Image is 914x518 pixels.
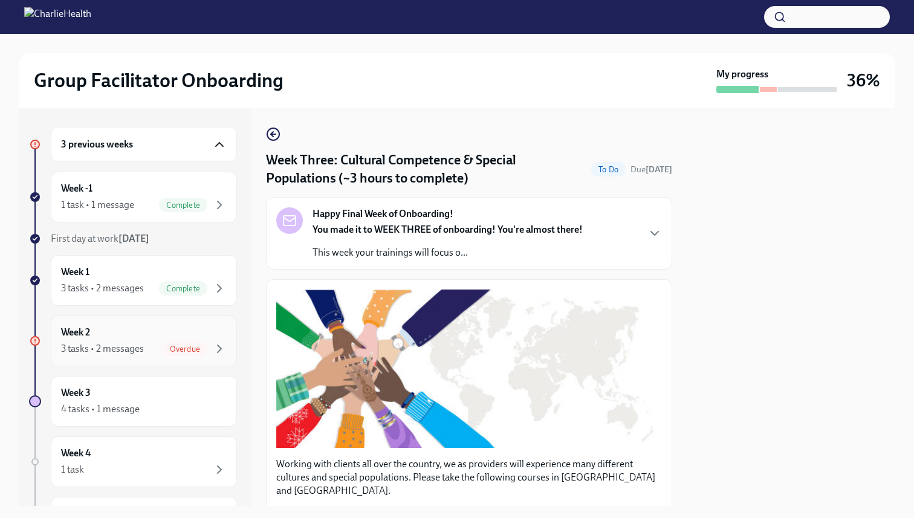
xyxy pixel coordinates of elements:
span: Due [630,164,672,175]
a: Week 13 tasks • 2 messagesComplete [29,255,237,306]
div: 4 tasks • 1 message [61,403,140,416]
h4: Week Three: Cultural Competence & Special Populations (~3 hours to complete) [266,151,586,187]
button: Zoom image [276,290,662,448]
a: Week 41 task [29,436,237,487]
div: 3 tasks • 2 messages [61,282,144,295]
h3: 36% [847,70,880,91]
a: Week -11 task • 1 messageComplete [29,172,237,222]
span: First day at work [51,233,149,244]
div: 3 previous weeks [51,127,237,162]
div: 1 task • 1 message [61,198,134,212]
p: Working with clients all over the country, we as providers will experience many different culture... [276,458,662,497]
strong: My progress [716,68,768,81]
img: CharlieHealth [24,7,91,27]
h6: Week -1 [61,182,92,195]
p: This week your trainings will focus o... [313,246,583,259]
h6: Week 4 [61,447,91,460]
a: Week 23 tasks • 2 messagesOverdue [29,316,237,366]
a: Week 34 tasks • 1 message [29,376,237,427]
span: Overdue [163,345,207,354]
strong: You made it to WEEK THREE of onboarding! You're almost there! [313,224,583,235]
strong: [DATE] [646,164,672,175]
span: Complete [159,201,207,210]
div: 3 tasks • 2 messages [61,342,144,355]
h6: Week 3 [61,386,91,400]
span: To Do [591,165,626,174]
h2: Group Facilitator Onboarding [34,68,284,92]
a: First day at work[DATE] [29,232,237,245]
h6: Week 1 [61,265,89,279]
strong: Happy Final Week of Onboarding! [313,207,453,221]
strong: [DATE] [118,233,149,244]
span: September 23rd, 2025 10:00 [630,164,672,175]
span: Complete [159,284,207,293]
h6: Week 2 [61,326,90,339]
h6: 3 previous weeks [61,138,133,151]
div: 1 task [61,463,84,476]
